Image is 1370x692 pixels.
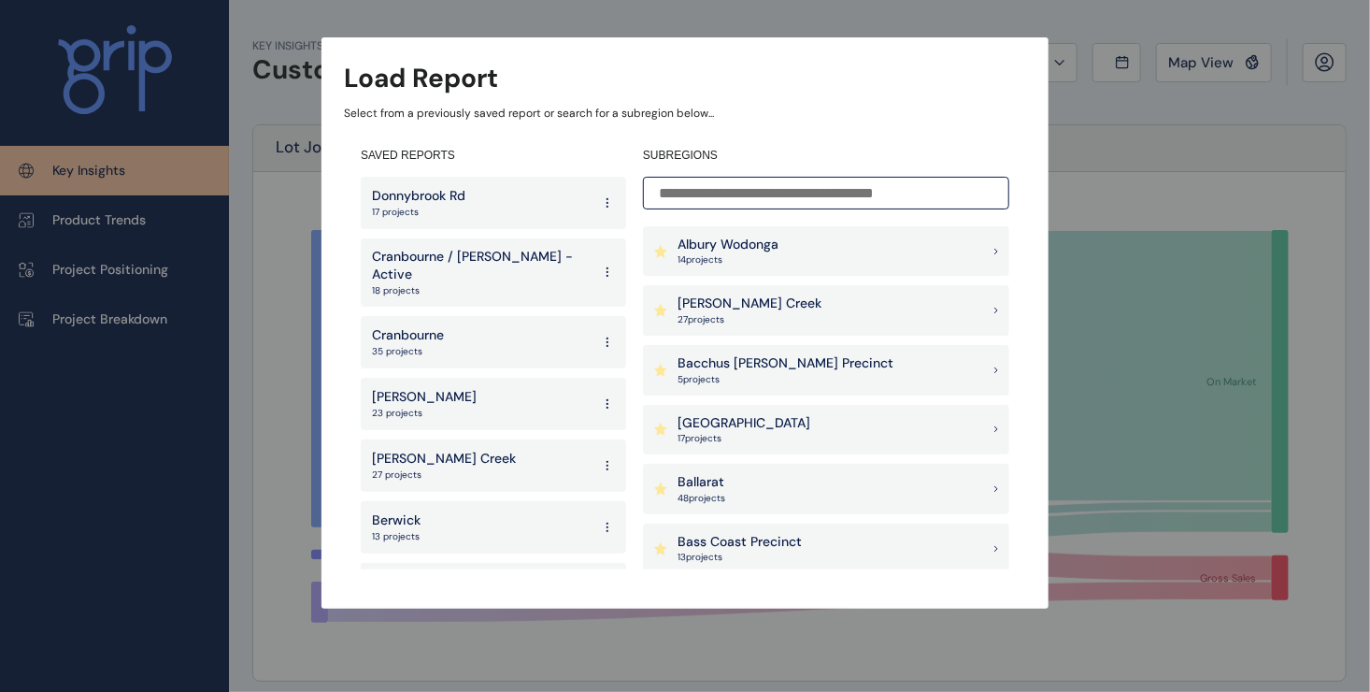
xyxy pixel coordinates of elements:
[372,187,465,206] p: Donnybrook Rd
[678,354,893,373] p: Bacchus [PERSON_NAME] Precinct
[372,248,591,284] p: Cranbourne / [PERSON_NAME] - Active
[372,407,477,420] p: 23 projects
[372,450,516,469] p: [PERSON_NAME] Creek
[372,345,444,358] p: 35 projects
[361,148,626,164] h4: SAVED REPORTS
[372,206,465,219] p: 17 projects
[643,148,1009,164] h4: SUBREGIONS
[678,432,810,445] p: 17 project s
[678,533,802,552] p: Bass Coast Precinct
[372,388,477,407] p: [PERSON_NAME]
[372,469,516,482] p: 27 projects
[678,236,778,254] p: Albury Wodonga
[678,473,725,492] p: Ballarat
[678,313,821,326] p: 27 project s
[372,284,591,297] p: 18 projects
[678,414,810,433] p: [GEOGRAPHIC_DATA]
[372,326,444,345] p: Cranbourne
[678,373,893,386] p: 5 project s
[678,551,802,564] p: 13 project s
[678,295,821,313] p: [PERSON_NAME] Creek
[372,512,421,530] p: Berwick
[344,106,1026,122] p: Select from a previously saved report or search for a subregion below...
[372,530,421,543] p: 13 projects
[344,60,498,96] h3: Load Report
[678,492,725,505] p: 48 project s
[678,253,778,267] p: 14 project s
